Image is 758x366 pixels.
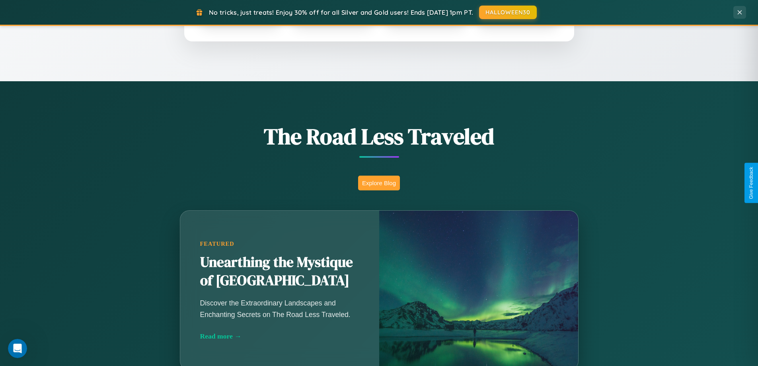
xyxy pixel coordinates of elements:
p: Discover the Extraordinary Landscapes and Enchanting Secrets on The Road Less Traveled. [200,297,359,320]
div: Give Feedback [748,167,754,199]
span: No tricks, just treats! Enjoy 30% off for all Silver and Gold users! Ends [DATE] 1pm PT. [209,8,473,16]
button: HALLOWEEN30 [479,6,537,19]
button: Explore Blog [358,176,400,190]
div: Read more → [200,332,359,341]
iframe: Intercom live chat [8,339,27,358]
h2: Unearthing the Mystique of [GEOGRAPHIC_DATA] [200,253,359,290]
div: Featured [200,241,359,247]
h1: The Road Less Traveled [140,121,618,152]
